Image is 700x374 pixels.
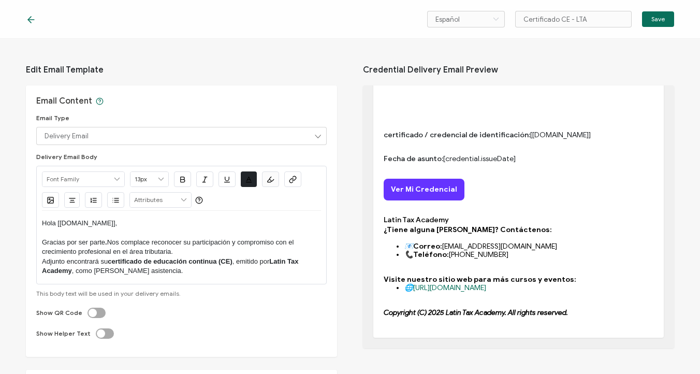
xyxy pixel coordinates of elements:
span: Show QR Code [36,309,82,317]
em: 🌐 [404,283,413,292]
span: Email Type [36,114,69,122]
input: Delivery Email [36,127,327,145]
p: Adjunto encontrará su , emitido por , como [PERSON_NAME] asistencia. [42,257,321,276]
a: Ver Mi Credencial [384,179,464,200]
input: Select language [427,11,505,27]
li: [PHONE_NUMBER] [404,251,653,259]
input: Font Size [130,172,168,186]
a: [URL][DOMAIN_NAME] [413,283,486,292]
span: Show Helper Text [36,329,91,337]
input: Attributes [130,193,191,207]
iframe: Chat Widget [648,324,700,374]
em: Copyright (C) 2025 Latin Tax Academy. All rights reserved. [384,308,568,317]
b: Fecha de asunto: [384,154,443,163]
b: certificado / credencial de identificación: [384,131,530,139]
li: [EMAIL_ADDRESS][DOMAIN_NAME] [404,242,653,251]
p: Hola [[DOMAIN_NAME]], [42,219,321,228]
b: Latin Tax Academy [384,215,449,224]
p: Gracias por ser parte Nos complace reconocer su participación y compromiso con el crecimiento pro... [42,238,321,257]
span: Credential Delivery Email Preview [363,54,674,85]
strong: . [105,238,107,246]
span: Save [651,16,665,22]
em: 📞 [404,250,413,259]
span: [[DOMAIN_NAME]] [384,131,653,139]
span: Edit Email Template [26,54,337,85]
button: Save [642,11,674,27]
strong: certificado de educación continua (CE) [108,257,232,265]
strong: ¿Tiene alguna [PERSON_NAME]? Contáctenos: [384,225,552,234]
input: Font Family [42,172,124,186]
em: 📧 [404,242,413,251]
span: This body text will be used in your delivery emails. [36,290,181,297]
span: [credential.issueDate] [384,155,653,163]
strong: Teléfono: [413,250,449,259]
span: Delivery Email Body [36,153,97,161]
strong: Visite nuestro sitio web para más cursos y eventos: [384,275,576,284]
p: Email Content [36,96,104,106]
strong: Correo: [413,242,442,251]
